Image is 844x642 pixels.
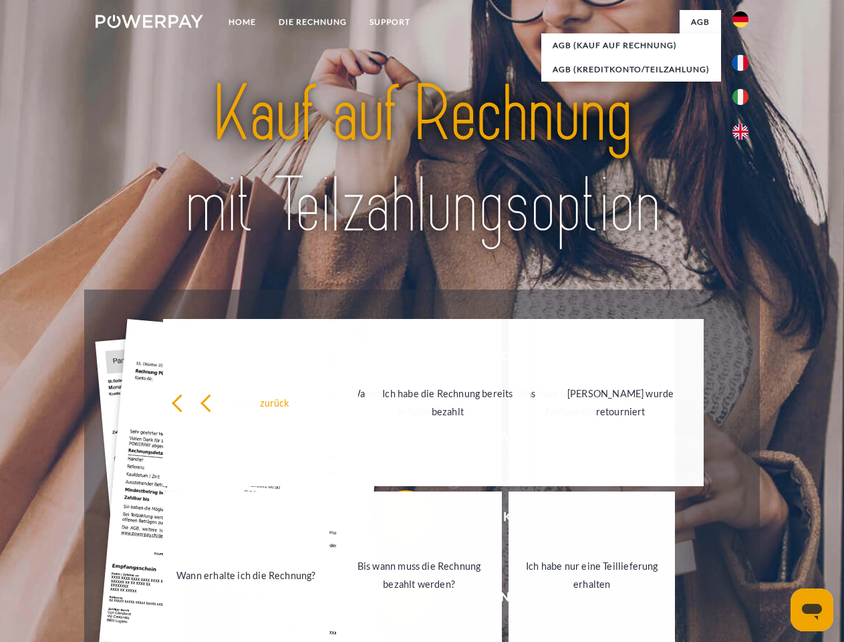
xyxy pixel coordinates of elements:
img: fr [732,55,748,71]
a: agb [680,10,721,34]
div: Ich habe nur eine Teillieferung erhalten [517,557,667,593]
div: zurück [200,393,350,411]
div: Bis wann muss die Rechnung bezahlt werden? [344,557,495,593]
div: [PERSON_NAME] wurde retourniert [545,385,696,421]
div: zurück [171,393,321,411]
img: title-powerpay_de.svg [128,64,716,256]
img: it [732,89,748,105]
a: AGB (Kreditkonto/Teilzahlung) [541,58,721,82]
iframe: Schaltfläche zum Öffnen des Messaging-Fensters [791,588,833,631]
div: Ich habe die Rechnung bereits bezahlt [373,385,523,421]
img: de [732,11,748,27]
a: SUPPORT [358,10,422,34]
a: DIE RECHNUNG [267,10,358,34]
img: logo-powerpay-white.svg [96,15,203,28]
a: AGB (Kauf auf Rechnung) [541,33,721,58]
img: en [732,124,748,140]
div: Wann erhalte ich die Rechnung? [171,566,321,584]
a: Home [217,10,267,34]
